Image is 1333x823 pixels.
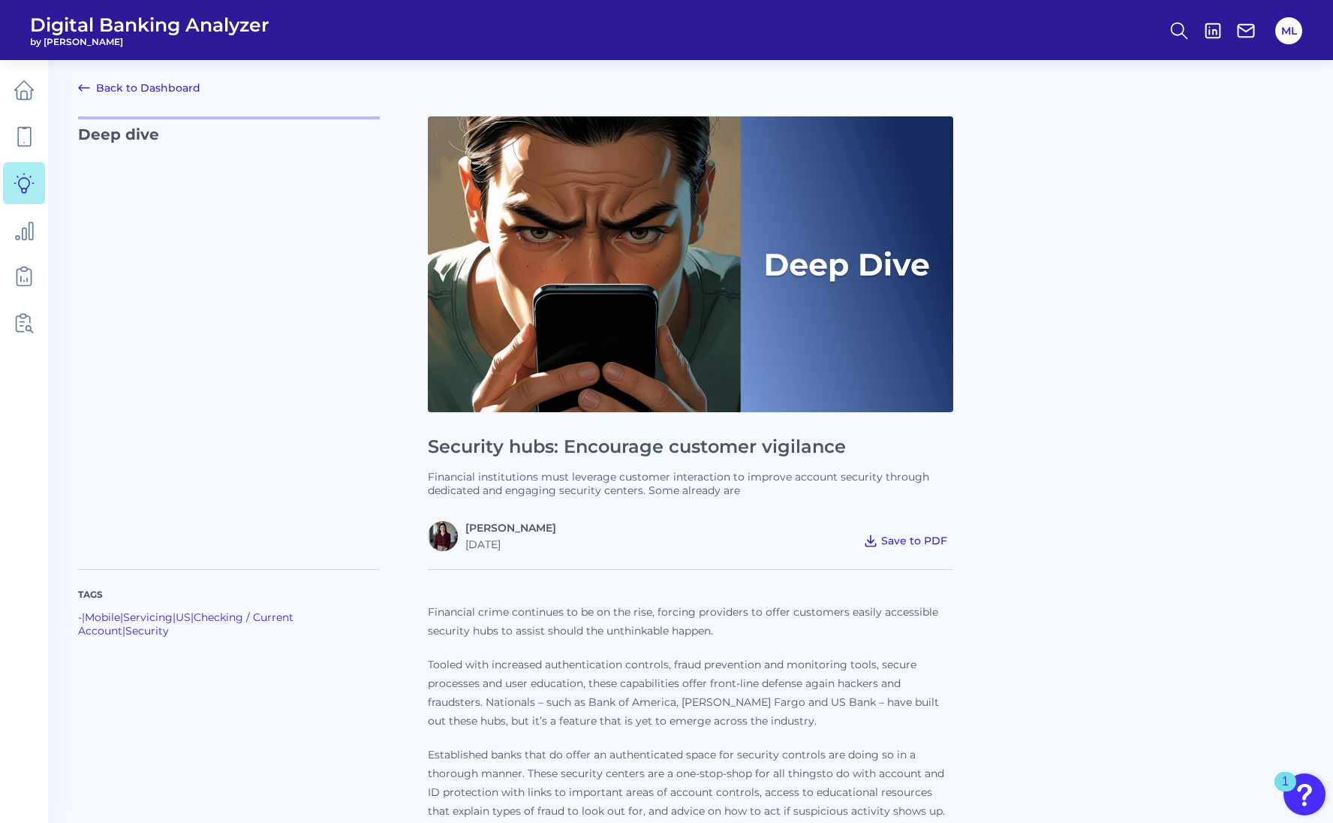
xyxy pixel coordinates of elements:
span: Save to PDF [881,534,947,547]
span: | [173,610,176,624]
h1: Security hubs: Encourage customer vigilance [428,436,953,458]
span: | [82,610,85,624]
p: Tags [78,588,380,601]
span: Digital Banking Analyzer [30,14,269,36]
p: Financial institutions must leverage customer interaction to improve account security through ded... [428,470,953,497]
button: ML [1275,17,1302,44]
button: Save to PDF [857,530,953,551]
div: 1 [1282,782,1289,801]
div: [DATE] [465,538,556,551]
img: Deep Dives with Right Label.png [428,116,953,412]
span: | [122,624,125,638]
span: - [78,610,82,624]
span: | [120,610,123,624]
a: Security [125,624,169,638]
a: Back to Dashboard [78,79,200,97]
span: by [PERSON_NAME] [30,36,269,47]
a: Servicing [123,610,173,624]
button: Open Resource Center, 1 new notification [1283,773,1325,815]
a: Checking / Current Account [78,610,293,638]
a: [PERSON_NAME] [465,521,556,535]
a: US [176,610,191,624]
span: | [191,610,194,624]
a: Mobile [85,610,120,624]
p: Deep dive [78,116,380,551]
p: Financial crime continues to be on the rise, forcing providers to offer customers easily accessib... [428,603,953,641]
p: Tooled with increased authentication controls, fraud prevention and monitoring tools, secure proc... [428,656,953,731]
img: RNFetchBlobTmp_0b8yx2vy2p867rz195sbp4h.png [428,521,458,551]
